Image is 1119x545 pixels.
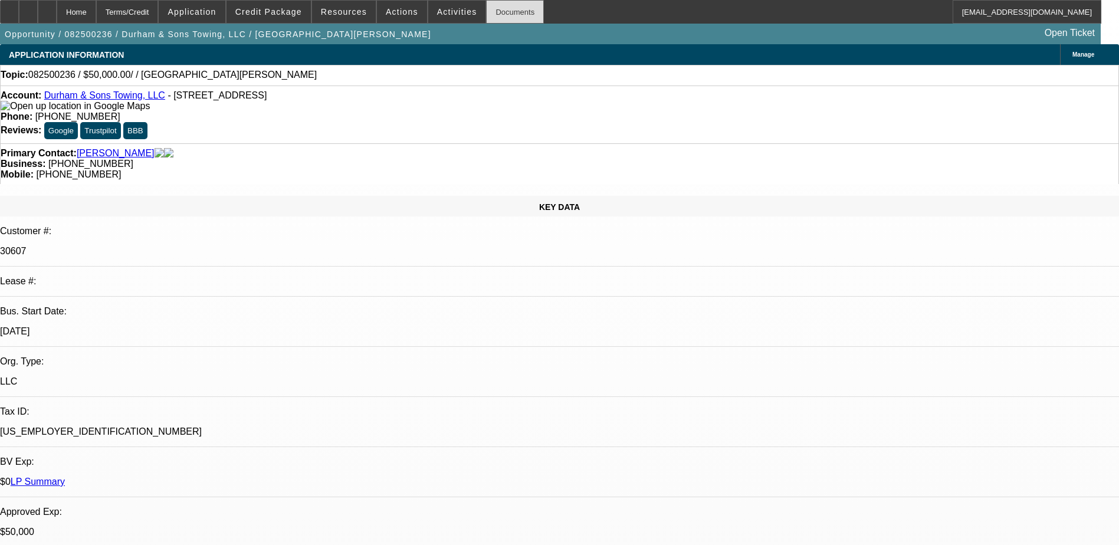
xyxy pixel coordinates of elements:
[159,1,225,23] button: Application
[1,169,34,179] strong: Mobile:
[1,159,45,169] strong: Business:
[1072,51,1094,58] span: Manage
[437,7,477,17] span: Activities
[36,169,121,179] span: [PHONE_NUMBER]
[5,29,431,39] span: Opportunity / 082500236 / Durham & Sons Towing, LLC / [GEOGRAPHIC_DATA][PERSON_NAME]
[168,90,267,100] span: - [STREET_ADDRESS]
[377,1,427,23] button: Actions
[164,148,173,159] img: linkedin-icon.png
[123,122,147,139] button: BBB
[1,70,28,80] strong: Topic:
[1,101,150,111] a: View Google Maps
[1040,23,1100,43] a: Open Ticket
[1,111,32,122] strong: Phone:
[386,7,418,17] span: Actions
[227,1,311,23] button: Credit Package
[312,1,376,23] button: Resources
[80,122,120,139] button: Trustpilot
[9,50,124,60] span: APPLICATION INFORMATION
[428,1,486,23] button: Activities
[1,101,150,111] img: Open up location in Google Maps
[1,125,41,135] strong: Reviews:
[168,7,216,17] span: Application
[44,122,78,139] button: Google
[48,159,133,169] span: [PHONE_NUMBER]
[155,148,164,159] img: facebook-icon.png
[28,70,317,80] span: 082500236 / $50,000.00/ / [GEOGRAPHIC_DATA][PERSON_NAME]
[44,90,165,100] a: Durham & Sons Towing, LLC
[35,111,120,122] span: [PHONE_NUMBER]
[1,90,41,100] strong: Account:
[539,202,580,212] span: KEY DATA
[77,148,155,159] a: [PERSON_NAME]
[235,7,302,17] span: Credit Package
[321,7,367,17] span: Resources
[11,477,65,487] a: LP Summary
[1,148,77,159] strong: Primary Contact:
